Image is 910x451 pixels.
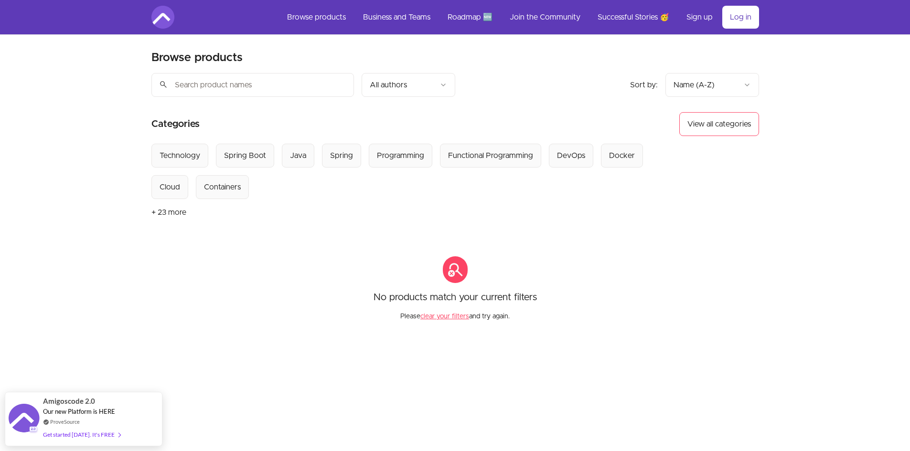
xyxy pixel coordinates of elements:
[151,6,174,29] img: Amigoscode logo
[290,150,306,161] div: Java
[557,150,585,161] div: DevOps
[679,112,759,136] button: View all categories
[420,312,469,321] button: clear your filters
[330,150,353,161] div: Spring
[151,73,354,97] input: Search product names
[160,150,200,161] div: Technology
[159,78,168,91] span: search
[279,6,353,29] a: Browse products
[679,6,720,29] a: Sign up
[224,150,266,161] div: Spring Boot
[355,6,438,29] a: Business and Teams
[50,418,80,426] a: ProveSource
[590,6,677,29] a: Successful Stories 🥳
[630,81,658,89] span: Sort by:
[151,50,243,65] h1: Browse products
[443,256,468,283] span: search_off
[9,404,40,435] img: provesource social proof notification image
[377,150,424,161] div: Programming
[43,408,115,415] span: Our new Platform is HERE
[160,181,180,193] div: Cloud
[502,6,588,29] a: Join the Community
[43,429,120,440] div: Get started [DATE]. It's FREE
[722,6,759,29] a: Log in
[279,6,759,29] nav: Main
[43,396,95,407] span: Amigoscode 2.0
[151,112,200,136] h2: Categories
[374,291,537,304] p: No products match your current filters
[609,150,635,161] div: Docker
[440,6,500,29] a: Roadmap 🆕
[151,199,186,226] button: + 23 more
[448,150,533,161] div: Functional Programming
[665,73,759,97] button: Product sort options
[362,73,455,97] button: Filter by author
[400,304,510,321] p: Please and try again.
[204,181,241,193] div: Containers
